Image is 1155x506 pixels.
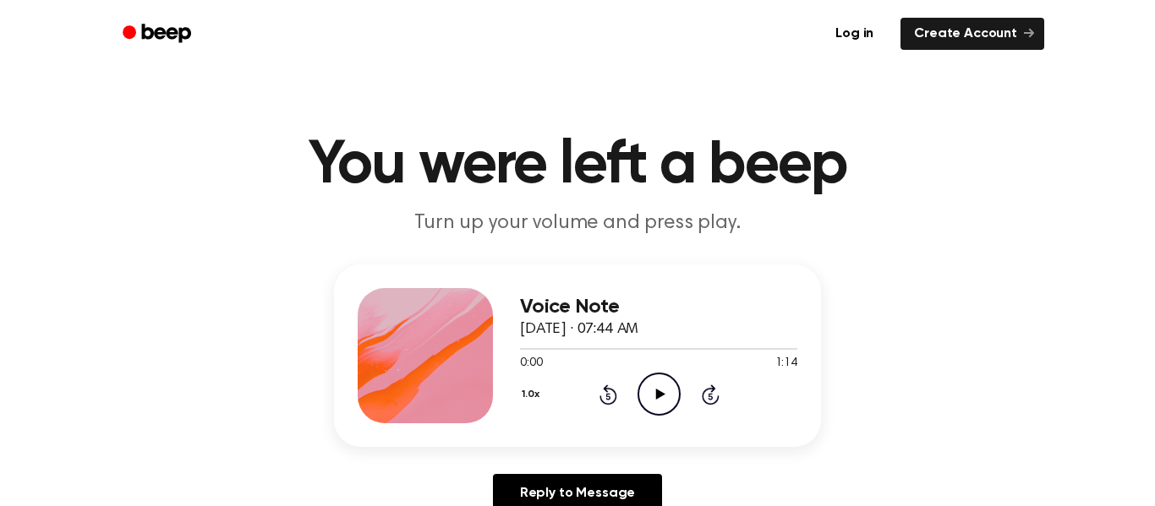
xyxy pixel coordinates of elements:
p: Turn up your volume and press play. [253,209,902,237]
h3: Voice Note [520,296,797,318]
span: 1:14 [775,355,797,373]
span: 0:00 [520,355,542,373]
h1: You were left a beep [145,135,1010,196]
a: Beep [111,18,206,51]
a: Log in [818,14,890,53]
button: 1.0x [520,380,545,409]
span: [DATE] · 07:44 AM [520,322,638,337]
a: Create Account [900,18,1044,50]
